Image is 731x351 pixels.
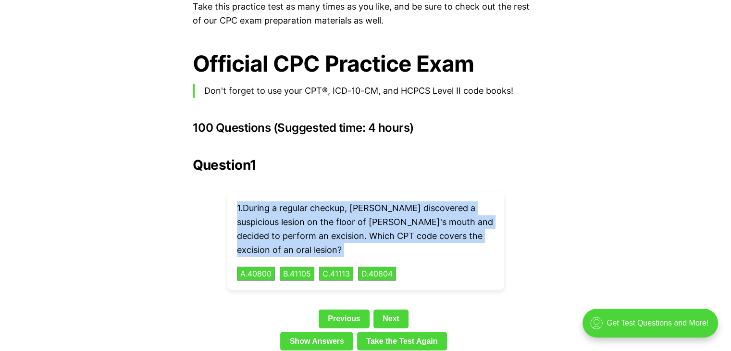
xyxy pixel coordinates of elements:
[280,332,353,351] a: Show Answers
[358,267,396,281] button: D.40804
[373,310,409,328] a: Next
[319,267,353,281] button: C.41113
[193,51,539,76] h1: Official CPC Practice Exam
[193,157,539,173] h2: Question 1
[237,201,495,257] p: 1 . During a regular checkup, [PERSON_NAME] discovered a suspicious lesion on the floor of [PERSO...
[237,267,275,281] button: A.40800
[193,121,539,135] h3: 100 Questions (Suggested time: 4 hours)
[574,304,731,351] iframe: portal-trigger
[193,84,539,98] blockquote: Don't forget to use your CPT®, ICD-10-CM, and HCPCS Level II code books!
[280,267,314,281] button: B.41105
[319,310,370,328] a: Previous
[357,332,447,351] a: Take the Test Again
